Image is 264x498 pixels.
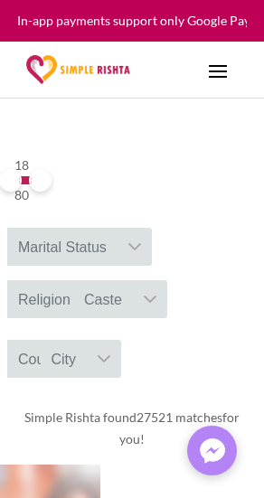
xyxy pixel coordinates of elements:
div: Country [7,340,80,378]
div: 80 [7,184,37,206]
div: Marital Status [7,228,118,266]
div: Religion [7,280,81,318]
span: 27521 matches [137,409,222,425]
img: Messenger [194,433,231,469]
div: City [41,340,88,378]
div: Caste [73,280,133,318]
span: Simple Rishta found for you! [24,409,240,446]
div: 18 [7,155,37,176]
